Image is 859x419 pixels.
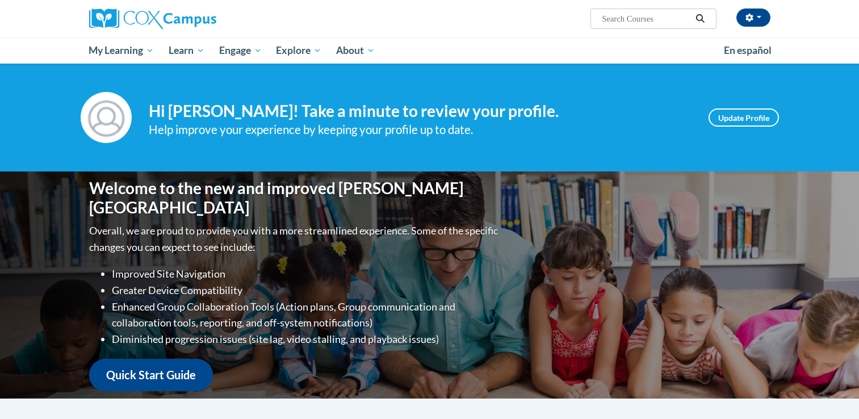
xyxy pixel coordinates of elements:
input: Search Courses [601,12,692,26]
p: Overall, we are proud to provide you with a more streamlined experience. Some of the specific cha... [89,223,501,255]
span: En español [724,44,772,56]
a: Explore [269,37,329,64]
a: Cox Campus [89,9,305,29]
a: En español [716,39,779,62]
span: Explore [276,44,321,57]
button: Account Settings [736,9,770,27]
span: Engage [219,44,262,57]
button: Search [692,12,709,26]
div: Help improve your experience by keeping your profile up to date. [149,120,692,139]
li: Enhanced Group Collaboration Tools (Action plans, Group communication and collaboration tools, re... [112,299,501,332]
a: Quick Start Guide [89,359,213,391]
a: Learn [161,37,212,64]
a: Engage [212,37,269,64]
a: My Learning [82,37,162,64]
span: My Learning [89,44,154,57]
a: Update Profile [709,108,779,127]
li: Improved Site Navigation [112,266,501,282]
li: Diminished progression issues (site lag, video stalling, and playback issues) [112,331,501,347]
span: Learn [169,44,204,57]
span: About [336,44,375,57]
h1: Welcome to the new and improved [PERSON_NAME][GEOGRAPHIC_DATA] [89,179,501,217]
h4: Hi [PERSON_NAME]! Take a minute to review your profile. [149,102,692,121]
img: Cox Campus [89,9,216,29]
div: Main menu [72,37,787,64]
li: Greater Device Compatibility [112,282,501,299]
img: Profile Image [81,92,132,143]
a: About [329,37,382,64]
